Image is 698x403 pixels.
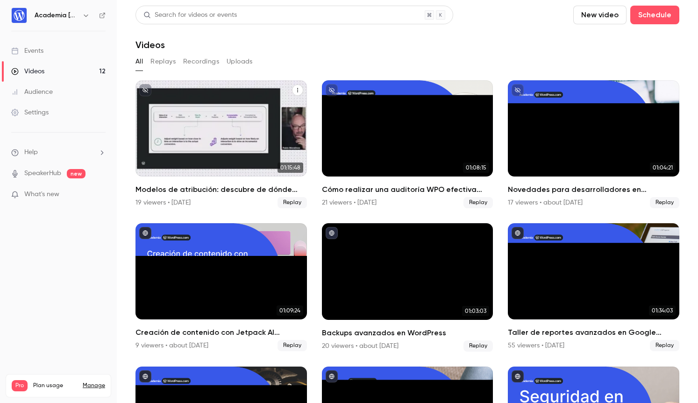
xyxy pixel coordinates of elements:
[326,227,338,239] button: published
[322,80,493,208] a: 01:08:15Cómo realizar una auditoría WPO efectiva para tu proyecto21 viewers • [DATE]Replay
[512,227,524,239] button: published
[139,227,151,239] button: published
[322,223,493,351] a: 01:03:03Backups avanzados en WordPress20 viewers • about [DATE]Replay
[135,6,679,397] section: Videos
[150,54,176,69] button: Replays
[12,380,28,391] span: Pro
[650,340,679,351] span: Replay
[277,305,303,316] span: 01:09:24
[67,169,85,178] span: new
[462,306,489,316] span: 01:03:03
[135,223,307,351] li: Creación de contenido con Jetpack AI Assistant
[573,6,627,24] button: New video
[135,80,307,208] a: 01:15:48Modelos de atribución: descubre de dónde vienen tus ventas19 viewers • [DATE]Replay
[322,223,493,351] li: Backups avanzados en WordPress
[508,223,679,351] li: Taller de reportes avanzados en Google Analytics 4
[135,80,307,208] li: Modelos de atribución: descubre de dónde vienen tus ventas
[139,370,151,382] button: published
[11,148,106,157] li: help-dropdown-opener
[322,198,377,207] div: 21 viewers • [DATE]
[650,163,676,173] span: 01:04:21
[508,80,679,208] li: Novedades para desarrolladores en WordPress 6.8
[278,197,307,208] span: Replay
[183,54,219,69] button: Recordings
[227,54,253,69] button: Uploads
[508,327,679,338] h2: Taller de reportes avanzados en Google Analytics 4
[139,84,151,96] button: unpublished
[508,341,564,350] div: 55 viewers • [DATE]
[463,340,493,352] span: Replay
[135,223,307,351] a: 01:09:24Creación de contenido con Jetpack AI Assistant9 viewers • about [DATE]Replay
[508,223,679,351] a: 01:34:03Taller de reportes avanzados en Google Analytics 455 viewers • [DATE]Replay
[135,54,143,69] button: All
[83,382,105,389] a: Manage
[278,163,303,173] span: 01:15:48
[135,327,307,338] h2: Creación de contenido con Jetpack AI Assistant
[512,84,524,96] button: unpublished
[508,184,679,195] h2: Novedades para desarrolladores en WordPress 6.8
[322,184,493,195] h2: Cómo realizar una auditoría WPO efectiva para tu proyecto
[135,341,208,350] div: 9 viewers • about [DATE]
[35,11,78,20] h6: Academia [DOMAIN_NAME]
[11,87,53,97] div: Audience
[463,197,493,208] span: Replay
[11,67,44,76] div: Videos
[24,190,59,199] span: What's new
[11,108,49,117] div: Settings
[135,184,307,195] h2: Modelos de atribución: descubre de dónde vienen tus ventas
[11,46,43,56] div: Events
[24,169,61,178] a: SpeakerHub
[630,6,679,24] button: Schedule
[508,80,679,208] a: 01:04:21Novedades para desarrolladores en WordPress 6.817 viewers • about [DATE]Replay
[33,382,77,389] span: Plan usage
[463,163,489,173] span: 01:08:15
[326,370,338,382] button: published
[512,370,524,382] button: published
[322,80,493,208] li: Cómo realizar una auditoría WPO efectiva para tu proyecto
[135,39,165,50] h1: Videos
[278,340,307,351] span: Replay
[143,10,237,20] div: Search for videos or events
[322,327,493,339] h2: Backups avanzados en WordPress
[12,8,27,23] img: Academia WordPress.com
[326,84,338,96] button: unpublished
[322,341,399,351] div: 20 viewers • about [DATE]
[508,198,583,207] div: 17 viewers • about [DATE]
[135,198,191,207] div: 19 viewers • [DATE]
[649,305,676,316] span: 01:34:03
[650,197,679,208] span: Replay
[24,148,38,157] span: Help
